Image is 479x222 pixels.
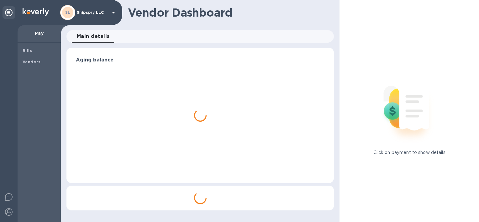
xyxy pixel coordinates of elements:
[23,8,49,16] img: Logo
[65,10,71,15] b: SL
[23,30,56,36] p: Pay
[373,149,445,156] p: Click on payment to show details
[23,48,32,53] b: Bills
[76,57,324,63] h3: Aging balance
[23,60,41,64] b: Vendors
[77,32,110,41] span: Main details
[77,10,108,15] p: Shipspry LLC
[128,6,329,19] h1: Vendor Dashboard
[3,6,15,19] div: Unpin categories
